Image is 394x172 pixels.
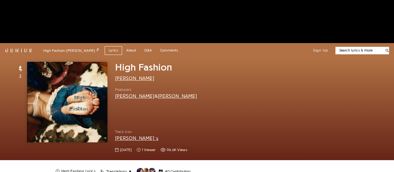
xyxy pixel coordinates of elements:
span: Track 6 on [115,129,235,135]
span: [DATE] [120,147,132,153]
span: 1 viewer [137,147,155,153]
span: 96.6K views [167,147,187,153]
div: & [115,93,197,100]
button: Sign Up [313,48,328,53]
a: Q&A [140,46,156,55]
span: 3 [19,73,21,79]
span: High Fashion [115,62,172,72]
a: Lyrics [105,46,122,55]
span: Producers [115,87,197,92]
a: [PERSON_NAME] [115,136,159,141]
div: High Fashion - [PERSON_NAME] [43,47,99,53]
a: [PERSON_NAME] [115,76,154,81]
a: About [122,46,140,55]
a: [PERSON_NAME] [158,94,197,99]
img: Cover art for High Fashion by Addison Rae [27,62,107,142]
a: Comments [156,46,182,55]
a: [PERSON_NAME] [115,94,154,99]
span: 96,551 views [160,147,187,153]
span: 1 viewer [142,147,155,153]
input: Search lyrics & more [335,48,382,53]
